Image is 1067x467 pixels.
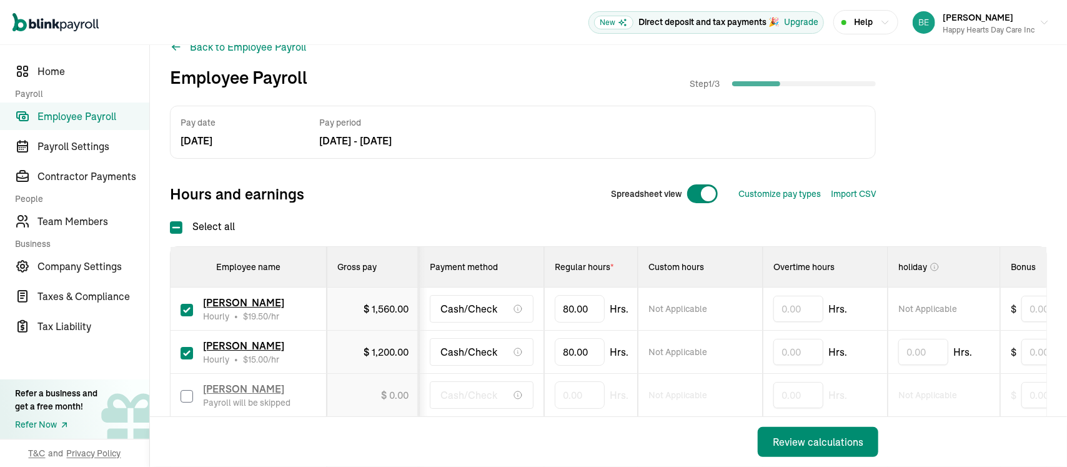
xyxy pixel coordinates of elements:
[898,339,948,365] input: 0.00
[203,310,229,323] span: Hourly
[372,303,409,315] span: 1,560.00
[555,381,605,409] input: TextInput
[611,188,682,201] span: Spreadsheet view
[610,301,628,316] span: Hrs.
[372,346,409,358] span: 1,200.00
[430,261,498,273] span: Payment method
[15,418,97,431] a: Refer Now
[389,389,409,401] span: 0.00
[610,344,628,359] span: Hrs.
[37,259,149,274] span: Company Settings
[1011,388,1016,403] span: $
[738,188,821,201] button: Customize pay types
[170,39,306,54] button: Back to Employee Payroll
[898,261,990,273] div: holiday
[648,261,752,273] div: Custom hours
[555,261,613,273] span: Regular hours
[170,184,304,204] span: Hours and earnings
[364,301,409,316] div: $
[319,133,448,148] span: [DATE] - [DATE]
[248,311,268,322] span: 19.50
[1011,301,1016,316] span: $
[234,353,238,366] span: •
[364,344,409,359] div: $
[12,4,99,41] nav: Global
[216,261,280,273] span: Employee name
[37,109,149,124] span: Employee Payroll
[773,434,863,449] div: Review calculations
[203,296,284,309] span: [PERSON_NAME]
[854,16,873,29] span: Help
[943,24,1035,36] div: Happy Hearts Day Care Inc
[181,133,212,148] span: [DATE]
[15,238,142,250] span: Business
[773,382,823,408] input: 0.00
[337,261,409,273] div: Gross pay
[828,344,847,359] span: Hrs.
[203,353,229,366] span: Hourly
[37,319,149,334] span: Tax Liability
[248,354,268,365] span: 15.00
[67,447,121,459] span: Privacy Policy
[243,311,268,322] span: $
[555,338,605,366] input: TextInput
[234,310,238,323] span: •
[37,214,149,229] span: Team Members
[37,139,149,154] span: Payroll Settings
[898,389,957,401] span: Not Applicable
[319,116,448,129] span: Pay period
[29,447,46,459] span: T&C
[555,295,605,323] input: TextInput
[15,88,142,100] span: Payroll
[828,301,847,316] span: Hrs.
[37,169,149,184] span: Contractor Payments
[784,16,818,29] button: Upgrade
[831,188,876,201] button: Import CSV
[898,303,957,315] span: Not Applicable
[243,353,279,366] span: /hr
[594,16,633,29] span: New
[828,388,847,403] span: Hrs.
[1011,261,1036,273] span: Bonus
[758,427,878,457] button: Review calculations
[381,388,409,403] div: $
[690,78,727,90] span: Step 1 / 3
[170,64,307,91] h1: Employee Payroll
[908,7,1055,38] button: [PERSON_NAME]Happy Hearts Day Care Inc
[1011,344,1016,359] span: $
[833,10,898,34] button: Help
[15,193,142,205] span: People
[37,289,149,304] span: Taxes & Compliance
[170,221,182,234] input: Select all
[181,116,309,129] span: Pay date
[440,301,497,316] span: Cash/Check
[610,388,628,403] span: Hrs.
[648,389,707,401] span: Not Applicable
[203,396,290,409] div: Payroll will be skipped
[440,344,497,359] span: Cash/Check
[953,344,972,359] span: Hrs.
[440,388,497,403] span: Cash/Check
[1005,407,1067,467] iframe: Chat Widget
[773,339,823,365] input: 0.00
[648,303,707,315] span: Not Applicable
[170,219,235,234] label: Select all
[37,64,149,79] span: Home
[15,387,97,413] div: Refer a business and get a free month!
[773,296,823,322] input: 0.00
[773,261,835,273] span: Overtime hours
[638,16,779,29] p: Direct deposit and tax payments 🎉
[203,339,284,352] span: [PERSON_NAME]
[943,12,1013,23] span: [PERSON_NAME]
[648,346,707,358] span: Not Applicable
[243,310,279,323] span: /hr
[203,383,284,395] span: [PERSON_NAME]
[243,354,268,365] span: $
